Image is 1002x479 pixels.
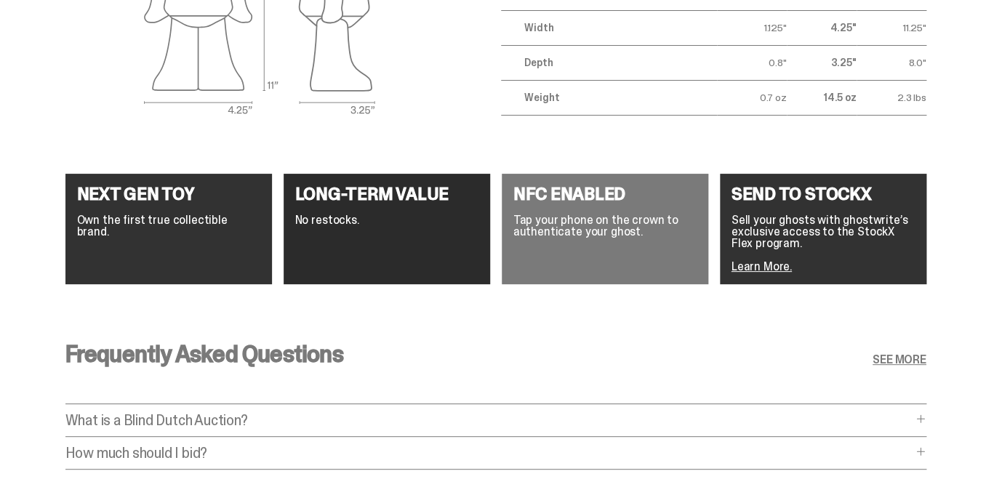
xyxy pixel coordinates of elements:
h4: NFC ENABLED [513,185,697,203]
td: 3.25" [787,45,857,80]
p: What is a Blind Dutch Auction? [65,413,912,427]
h4: NEXT GEN TOY [77,185,260,203]
p: Own the first true collectible brand. [77,214,260,238]
td: 1.125" [717,10,787,45]
td: 0.8" [717,45,787,80]
td: Width [501,10,716,45]
h3: Frequently Asked Questions [65,342,343,366]
td: 2.3 lbs [857,80,926,115]
p: No restocks. [295,214,478,226]
td: 14.5 oz [787,80,857,115]
h4: LONG-TERM VALUE [295,185,478,203]
h4: SEND TO STOCKX [732,185,915,203]
td: Weight [501,80,716,115]
td: 0.7 oz [717,80,787,115]
p: Tap your phone on the crown to authenticate your ghost. [513,214,697,238]
a: SEE MORE [873,354,926,366]
td: 4.25" [787,10,857,45]
td: 11.25" [857,10,926,45]
td: Depth [501,45,716,80]
p: How much should I bid? [65,446,912,460]
a: Learn More. [732,259,792,274]
p: Sell your ghosts with ghostwrite’s exclusive access to the StockX Flex program. [732,214,915,249]
td: 8.0" [857,45,926,80]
